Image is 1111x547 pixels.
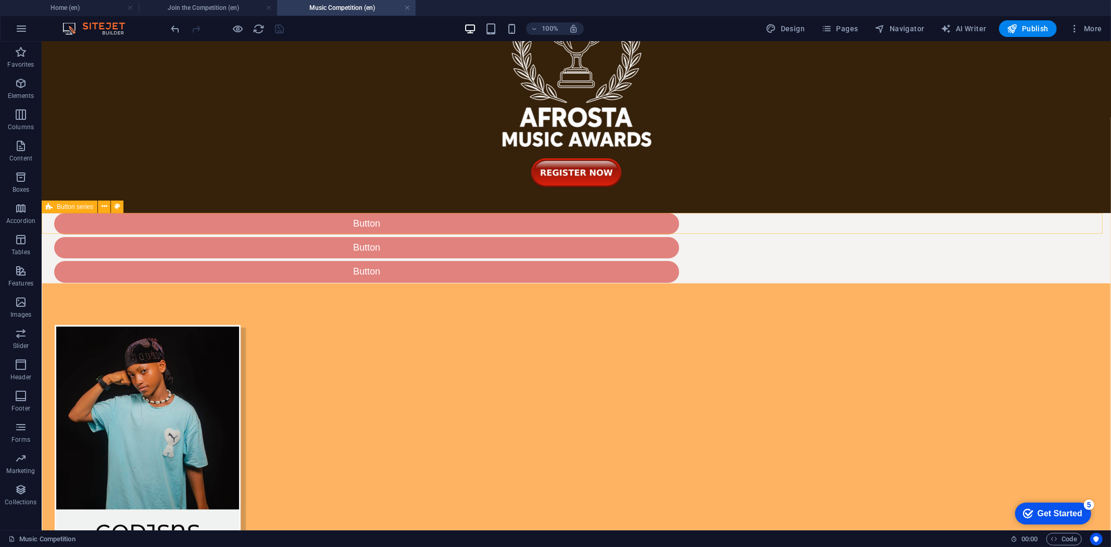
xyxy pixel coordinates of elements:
[170,23,182,35] i: Undo: Unknown action (Ctrl+Z)
[9,154,32,163] p: Content
[1007,23,1048,34] span: Publish
[1046,533,1082,545] button: Code
[8,5,84,27] div: Get Started 5 items remaining, 0% complete
[277,2,416,14] h4: Music Competition (en)
[817,20,862,37] button: Pages
[1021,533,1038,545] span: 00 00
[875,23,925,34] span: Navigator
[10,310,32,319] p: Images
[8,123,34,131] p: Columns
[253,23,265,35] i: Reload page
[941,23,987,34] span: AI Writer
[1051,533,1077,545] span: Code
[1069,23,1102,34] span: More
[13,185,30,194] p: Boxes
[999,20,1057,37] button: Publish
[1090,533,1103,545] button: Usercentrics
[5,498,36,506] p: Collections
[6,217,35,225] p: Accordion
[11,436,30,444] p: Forms
[232,22,244,35] button: Click here to leave preview mode and continue editing
[821,23,858,34] span: Pages
[31,11,76,21] div: Get Started
[8,279,33,288] p: Features
[7,60,34,69] p: Favorites
[11,248,30,256] p: Tables
[57,204,93,210] span: Button series
[139,2,277,14] h4: Join the Competition (en)
[542,22,558,35] h6: 100%
[1029,535,1030,543] span: :
[526,22,563,35] button: 100%
[13,342,29,350] p: Slider
[766,23,805,34] span: Design
[8,533,76,545] a: Click to cancel selection. Double-click to open Pages
[8,92,34,100] p: Elements
[77,2,88,13] div: 5
[871,20,929,37] button: Navigator
[169,22,182,35] button: undo
[1010,533,1038,545] h6: Session time
[10,373,31,381] p: Header
[253,22,265,35] button: reload
[569,24,578,33] i: On resize automatically adjust zoom level to fit chosen device.
[937,20,991,37] button: AI Writer
[762,20,809,37] div: Design (Ctrl+Alt+Y)
[60,22,138,35] img: Editor Logo
[1065,20,1106,37] button: More
[6,467,35,475] p: Marketing
[762,20,809,37] button: Design
[11,404,30,413] p: Footer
